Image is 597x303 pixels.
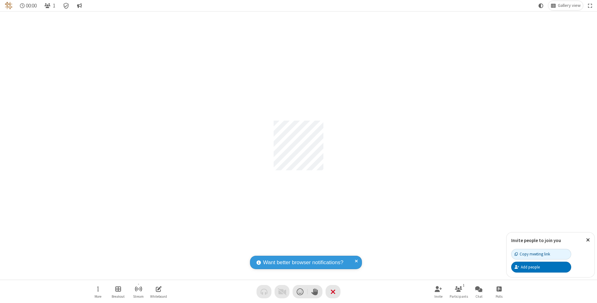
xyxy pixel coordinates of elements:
button: Open chat [470,283,488,301]
button: Copy meeting link [511,249,571,259]
label: Invite people to join you [511,237,561,243]
button: Conversation [74,1,84,10]
span: Breakout [112,295,125,298]
button: Send a reaction [293,285,308,298]
button: Open shared whiteboard [149,283,168,301]
button: Open participant list [42,1,58,10]
button: Open poll [490,283,508,301]
button: Raise hand [308,285,322,298]
span: More [95,295,101,298]
button: Start streaming [129,283,148,301]
button: Open menu [89,283,107,301]
button: Change layout [548,1,583,10]
img: QA Selenium DO NOT DELETE OR CHANGE [5,2,12,9]
button: Invite participants (⌘+Shift+I) [429,283,448,301]
div: Meeting details Encryption enabled [60,1,72,10]
span: Stream [133,295,144,298]
button: Close popover [581,232,595,248]
button: Add people [511,262,571,272]
button: End or leave meeting [326,285,340,298]
span: Chat [475,295,483,298]
span: Gallery view [558,3,581,8]
button: Video [275,285,289,298]
div: Timer [17,1,39,10]
button: Using system theme [536,1,546,10]
span: Participants [450,295,468,298]
span: Want better browser notifications? [263,259,343,267]
button: Fullscreen [585,1,595,10]
span: Whiteboard [150,295,167,298]
button: Audio problem - check your Internet connection or call by phone [257,285,271,298]
span: Invite [434,295,442,298]
div: 1 [461,282,466,288]
div: Copy meeting link [515,251,550,257]
span: Polls [496,295,502,298]
button: Open participant list [449,283,468,301]
button: Manage Breakout Rooms [109,283,127,301]
span: 1 [53,3,55,9]
span: 00:00 [26,3,37,9]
